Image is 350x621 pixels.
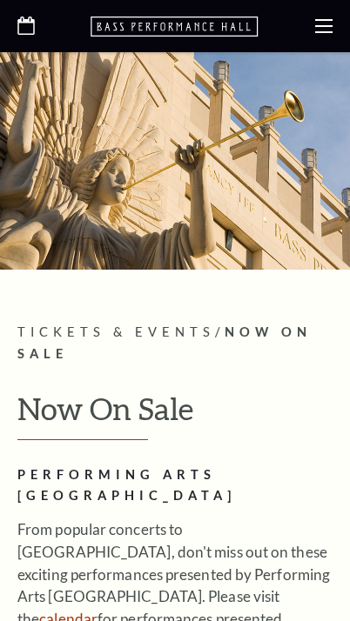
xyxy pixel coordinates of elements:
span: Tickets & Events [17,324,215,339]
p: / [17,322,333,365]
h2: Performing Arts [GEOGRAPHIC_DATA] [17,464,333,508]
h1: Now On Sale [17,391,333,440]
